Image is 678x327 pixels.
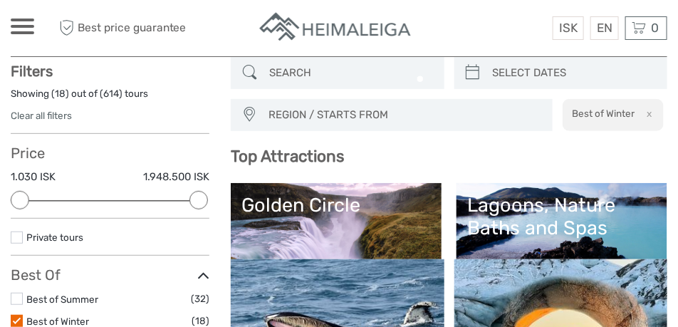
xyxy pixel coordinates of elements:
label: 18 [55,87,66,100]
div: Lagoons, Nature Baths and Spas [467,194,657,240]
span: 0 [649,21,661,35]
input: SELECT DATES [487,61,660,85]
div: Showing ( ) out of ( ) tours [11,87,209,109]
h3: Best Of [11,266,209,284]
a: Golden Circle [241,194,431,294]
label: 1.030 ISK [11,170,56,185]
label: 1.948.500 ISK [143,170,209,185]
span: Best price guarantee [56,16,187,40]
span: ISK [559,21,578,35]
input: SEARCH [264,61,437,85]
span: (32) [191,291,209,307]
strong: Filters [11,63,53,80]
a: Best of Summer [26,294,98,305]
a: Clear all filters [11,110,72,121]
label: 614 [103,87,119,100]
a: Lagoons, Nature Baths and Spas [467,194,657,294]
button: x [637,106,657,121]
button: REGION / STARTS FROM [262,103,546,127]
img: Apartments in Reykjavik [258,11,414,46]
div: Golden Circle [241,194,431,217]
a: Best of Winter [26,316,89,327]
h3: Price [11,145,209,162]
a: Private tours [26,232,83,243]
h2: Best of Winter [573,108,635,119]
b: Top Attractions [231,147,344,166]
div: EN [590,16,619,40]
